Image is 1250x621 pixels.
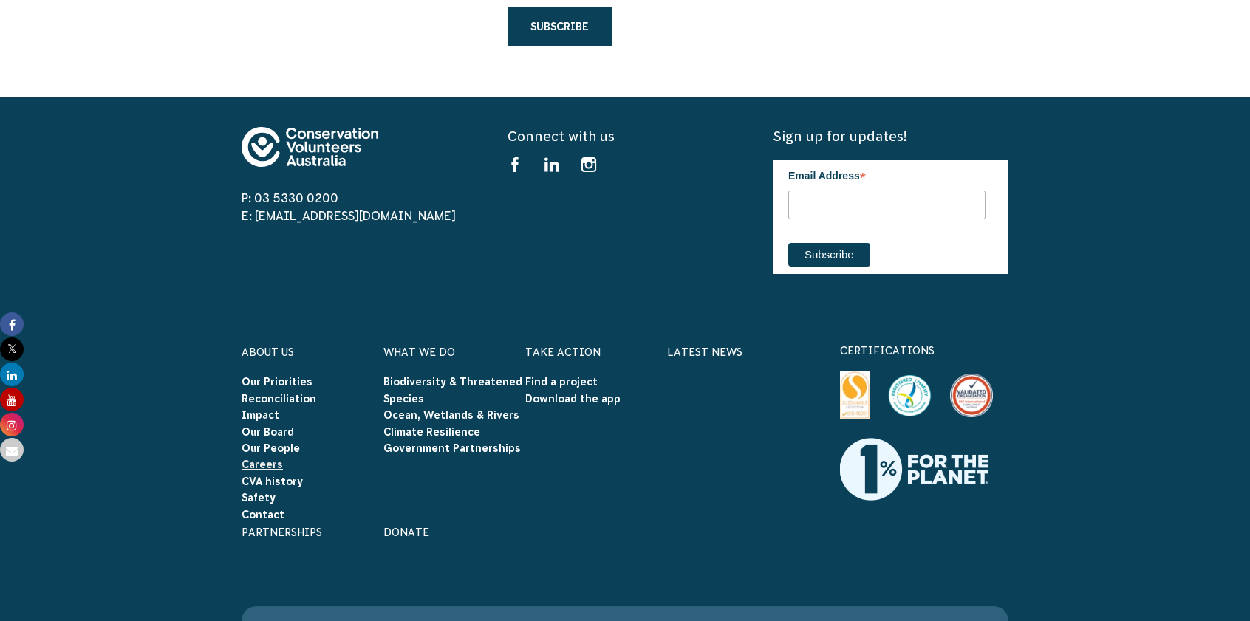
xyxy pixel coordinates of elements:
[840,342,1008,360] p: certifications
[242,442,300,454] a: Our People
[667,346,742,358] a: Latest News
[242,492,276,504] a: Safety
[242,459,283,470] a: Careers
[383,376,522,404] a: Biodiversity & Threatened Species
[242,376,312,388] a: Our Priorities
[242,393,316,405] a: Reconciliation
[242,127,378,167] img: logo-footer.svg
[773,127,1008,145] h5: Sign up for updates!
[242,209,456,222] a: E: [EMAIL_ADDRESS][DOMAIN_NAME]
[383,409,519,421] a: Ocean, Wetlands & Rivers
[242,191,338,205] a: P: 03 5330 0200
[508,127,742,145] h5: Connect with us
[508,7,612,46] a: Subscribe
[383,346,455,358] a: What We Do
[788,243,870,267] input: Subscribe
[525,376,598,388] a: Find a project
[383,426,480,438] a: Climate Resilience
[242,409,279,421] a: Impact
[242,426,294,438] a: Our Board
[788,160,986,188] label: Email Address
[242,346,294,358] a: About Us
[242,476,303,487] a: CVA history
[525,346,601,358] a: Take Action
[383,442,521,454] a: Government Partnerships
[525,393,621,405] a: Download the app
[242,509,284,521] a: Contact
[383,526,429,538] a: Donate
[242,526,322,538] a: Partnerships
